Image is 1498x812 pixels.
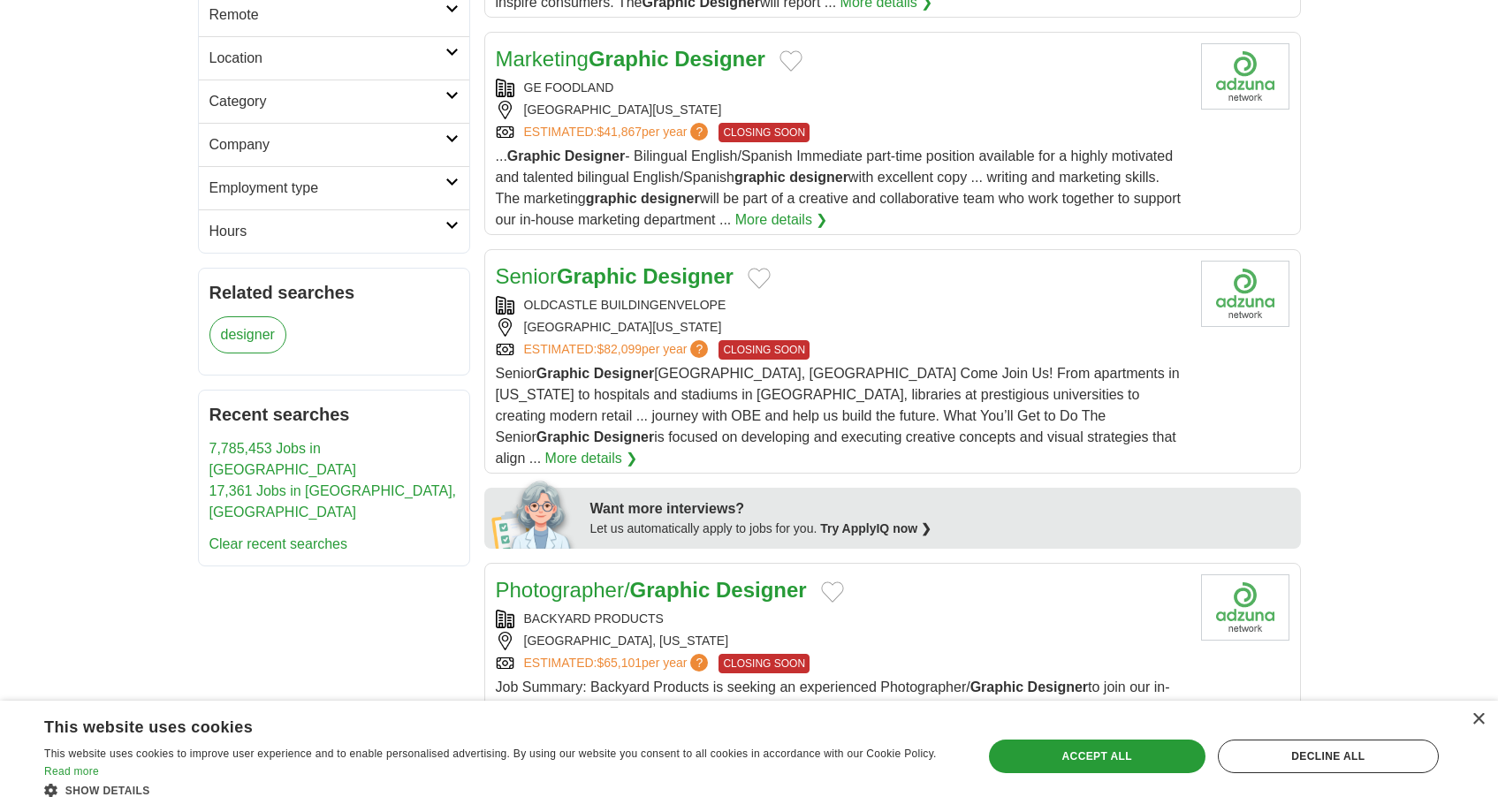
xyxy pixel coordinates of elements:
a: ESTIMATED:$65,101per year? [524,654,712,673]
a: 17,361 Jobs in [GEOGRAPHIC_DATA], [GEOGRAPHIC_DATA] [209,483,457,520]
a: Employment type [199,166,469,209]
strong: Designer [1028,679,1088,694]
span: This website uses cookies to improve user experience and to enable personalised advertising. By u... [44,747,937,760]
div: OLDCASTLE BUILDINGENVELOPE [496,296,1187,315]
strong: Graphic [630,578,711,602]
div: Decline all [1218,740,1439,773]
span: $41,867 [597,125,642,139]
strong: Designer [594,366,654,381]
h2: Recent searches [209,401,459,428]
a: Photographer/Graphic Designer [496,578,807,602]
a: ESTIMATED:$41,867per year? [524,123,712,142]
div: Want more interviews? [590,498,1290,520]
button: Add to favorite jobs [779,50,802,72]
h2: Remote [209,4,445,26]
div: GE FOODLAND [496,79,1187,97]
strong: Graphic [507,148,560,163]
img: Company logo [1201,261,1289,327]
div: Close [1471,713,1485,726]
span: CLOSING SOON [719,654,810,673]
span: $65,101 [597,656,642,670]
strong: designer [641,191,700,206]
span: ? [690,340,708,358]
div: BACKYARD PRODUCTS [496,610,1187,628]
h2: Related searches [209,279,459,306]
button: Add to favorite jobs [821,581,844,603]
span: CLOSING SOON [719,340,810,360]
a: Clear recent searches [209,536,348,551]
a: Hours [199,209,469,253]
strong: designer [789,170,848,185]
strong: Graphic [536,366,589,381]
strong: Graphic [589,47,669,71]
div: [GEOGRAPHIC_DATA][US_STATE] [496,318,1187,337]
strong: Graphic [970,679,1023,694]
a: SeniorGraphic Designer [496,264,734,288]
a: Category [199,80,469,123]
button: Add to favorite jobs [748,268,771,289]
img: Company logo [1201,43,1289,110]
span: Senior [GEOGRAPHIC_DATA], [GEOGRAPHIC_DATA] Come Join Us! From apartments in [US_STATE] to hospit... [496,366,1180,466]
span: Show details [65,785,150,797]
a: Read more, opens a new window [44,765,99,778]
img: Company logo [1201,574,1289,641]
span: ? [690,654,708,672]
a: More details ❯ [545,448,638,469]
strong: Designer [674,47,765,71]
div: [GEOGRAPHIC_DATA][US_STATE] [496,101,1187,119]
div: This website uses cookies [44,711,910,738]
strong: Designer [716,578,807,602]
a: 7,785,453 Jobs in [GEOGRAPHIC_DATA] [209,441,357,477]
a: designer [209,316,286,353]
a: Try ApplyIQ now ❯ [820,521,931,535]
strong: Graphic [557,264,637,288]
div: Accept all [989,740,1205,773]
img: apply-iq-scientist.png [491,478,577,549]
span: ? [690,123,708,140]
a: More details ❯ [735,209,828,231]
span: CLOSING SOON [719,123,810,142]
div: Show details [44,781,954,799]
h2: Category [209,91,445,112]
strong: graphic [734,170,786,185]
strong: graphic [586,191,637,206]
a: MarketingGraphic Designer [496,47,765,71]
h2: Hours [209,221,445,242]
h2: Company [209,134,445,156]
strong: Graphic [536,429,589,444]
span: $82,099 [597,342,642,356]
h2: Employment type [209,178,445,199]
strong: Designer [643,264,734,288]
span: Job Summary: Backyard Products is seeking an experienced Photographer/ to join our in-house Brand... [496,679,1170,758]
strong: Designer [594,429,654,444]
div: [GEOGRAPHIC_DATA], [US_STATE] [496,632,1187,650]
a: Company [199,123,469,166]
a: ESTIMATED:$82,099per year? [524,340,712,360]
div: Let us automatically apply to jobs for you. [590,520,1290,538]
strong: Designer [565,148,625,163]
h2: Location [209,48,445,69]
a: Location [199,36,469,80]
span: ... - Bilingual English/Spanish Immediate part-time position available for a highly motivated and... [496,148,1182,227]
